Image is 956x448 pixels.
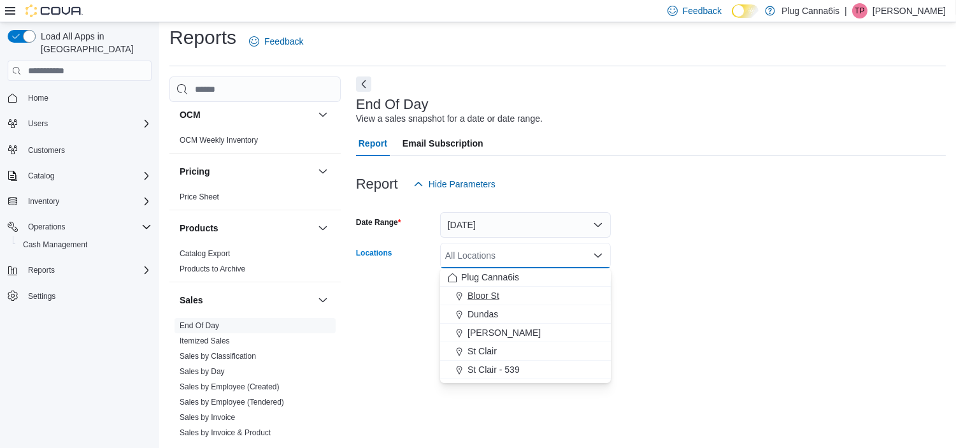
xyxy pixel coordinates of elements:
[180,222,313,235] button: Products
[683,4,722,17] span: Feedback
[3,115,157,133] button: Users
[180,108,201,121] h3: OCM
[180,192,219,201] a: Price Sheet
[180,165,210,178] h3: Pricing
[180,264,245,274] span: Products to Archive
[429,178,496,191] span: Hide Parameters
[28,119,48,129] span: Users
[3,167,157,185] button: Catalog
[356,76,371,92] button: Next
[315,220,331,236] button: Products
[356,248,392,258] label: Locations
[855,3,864,18] span: TP
[403,131,483,156] span: Email Subscription
[3,140,157,159] button: Customers
[23,289,61,304] a: Settings
[23,168,59,184] button: Catalog
[180,336,230,346] span: Itemized Sales
[23,168,152,184] span: Catalog
[180,321,219,331] span: End Of Day
[23,240,87,250] span: Cash Management
[440,305,611,324] button: Dundas
[467,308,498,321] span: Dundas
[180,294,313,307] button: Sales
[180,135,258,145] span: OCM Weekly Inventory
[467,289,499,302] span: Bloor St
[593,250,603,261] button: Close list of options
[180,428,271,437] a: Sales by Invoice & Product
[315,293,331,308] button: Sales
[169,189,341,210] div: Pricing
[28,171,54,181] span: Catalog
[359,131,387,156] span: Report
[264,35,303,48] span: Feedback
[315,164,331,179] button: Pricing
[28,222,66,232] span: Operations
[180,428,271,438] span: Sales by Invoice & Product
[180,351,256,361] span: Sales by Classification
[732,4,759,18] input: Dark Mode
[180,366,225,377] span: Sales by Day
[3,218,157,236] button: Operations
[408,171,501,197] button: Hide Parameters
[440,287,611,305] button: Bloor St
[356,112,543,126] div: View a sales snapshot for a date or date range.
[180,382,280,392] span: Sales by Employee (Created)
[18,237,92,252] a: Cash Management
[845,3,847,18] p: |
[180,413,235,422] a: Sales by Invoice
[180,412,235,423] span: Sales by Invoice
[180,222,218,235] h3: Products
[356,97,429,112] h3: End Of Day
[180,264,245,273] a: Products to Archive
[180,136,258,145] a: OCM Weekly Inventory
[23,143,70,158] a: Customers
[781,3,839,18] p: Plug Canna6is
[180,382,280,391] a: Sales by Employee (Created)
[13,236,157,254] button: Cash Management
[180,165,313,178] button: Pricing
[23,219,152,235] span: Operations
[440,212,611,238] button: [DATE]
[169,246,341,282] div: Products
[23,116,53,131] button: Users
[440,342,611,361] button: St Clair
[467,345,497,358] span: St Clair
[3,261,157,279] button: Reports
[467,326,541,339] span: [PERSON_NAME]
[23,90,54,106] a: Home
[244,29,308,54] a: Feedback
[440,361,611,379] button: St Clair - 539
[180,321,219,330] a: End Of Day
[180,336,230,345] a: Itemized Sales
[23,194,152,209] span: Inventory
[180,397,284,407] span: Sales by Employee (Tendered)
[23,90,152,106] span: Home
[3,192,157,210] button: Inventory
[8,83,152,338] nav: Complex example
[180,352,256,361] a: Sales by Classification
[25,4,83,17] img: Cova
[180,108,313,121] button: OCM
[169,25,236,50] h1: Reports
[440,324,611,342] button: [PERSON_NAME]
[23,263,152,278] span: Reports
[28,93,48,103] span: Home
[180,367,225,376] a: Sales by Day
[180,398,284,407] a: Sales by Employee (Tendered)
[3,89,157,107] button: Home
[28,291,55,301] span: Settings
[169,133,341,153] div: OCM
[461,271,519,284] span: Plug Canna6is
[28,196,59,206] span: Inventory
[180,249,230,258] a: Catalog Export
[28,145,65,155] span: Customers
[23,219,71,235] button: Operations
[356,177,398,192] h3: Report
[23,194,64,209] button: Inventory
[23,288,152,304] span: Settings
[356,217,401,228] label: Date Range
[852,3,867,18] div: Tianna Parks
[3,287,157,305] button: Settings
